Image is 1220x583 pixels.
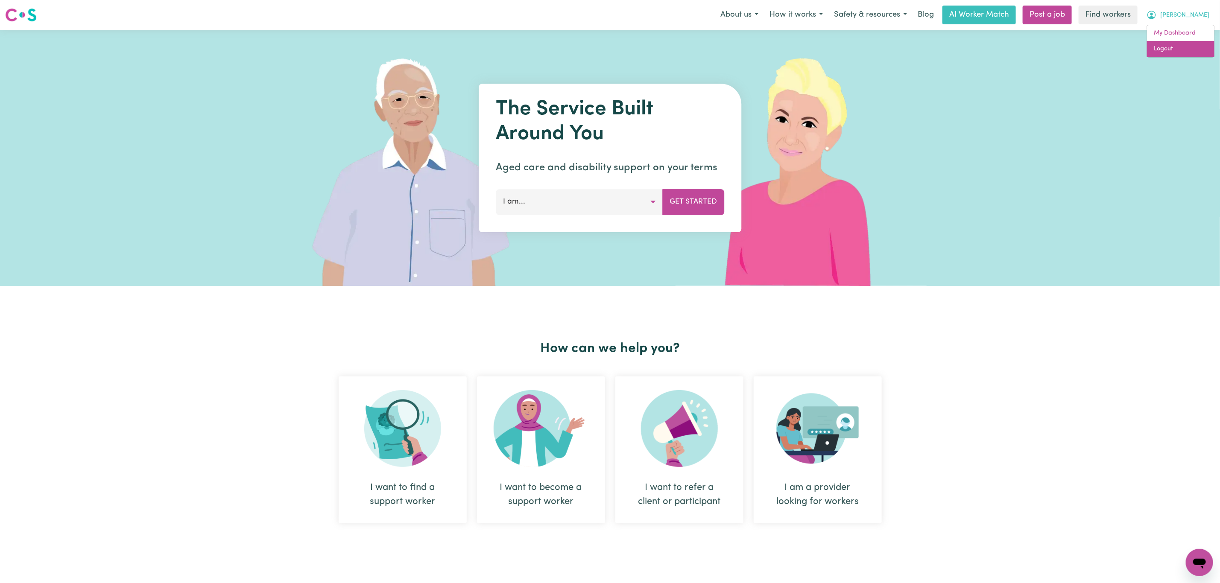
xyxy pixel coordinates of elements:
[662,189,724,215] button: Get Started
[776,390,859,467] img: Provider
[1023,6,1072,24] a: Post a job
[494,390,588,467] img: Become Worker
[1147,25,1214,41] a: My Dashboard
[497,481,585,509] div: I want to become a support worker
[496,189,663,215] button: I am...
[774,481,861,509] div: I am a provider looking for workers
[715,6,764,24] button: About us
[5,7,37,23] img: Careseekers logo
[1186,549,1213,576] iframe: Button to launch messaging window, conversation in progress
[641,390,718,467] img: Refer
[1141,6,1215,24] button: My Account
[477,376,605,523] div: I want to become a support worker
[1147,25,1215,58] div: My Account
[1079,6,1138,24] a: Find workers
[1160,11,1209,20] span: [PERSON_NAME]
[496,97,724,146] h1: The Service Built Around You
[359,481,446,509] div: I want to find a support worker
[754,376,882,523] div: I am a provider looking for workers
[913,6,939,24] a: Blog
[615,376,743,523] div: I want to refer a client or participant
[942,6,1016,24] a: AI Worker Match
[764,6,828,24] button: How it works
[496,160,724,175] p: Aged care and disability support on your terms
[334,341,887,357] h2: How can we help you?
[828,6,913,24] button: Safety & resources
[364,390,441,467] img: Search
[1147,41,1214,57] a: Logout
[636,481,723,509] div: I want to refer a client or participant
[5,5,37,25] a: Careseekers logo
[339,376,467,523] div: I want to find a support worker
